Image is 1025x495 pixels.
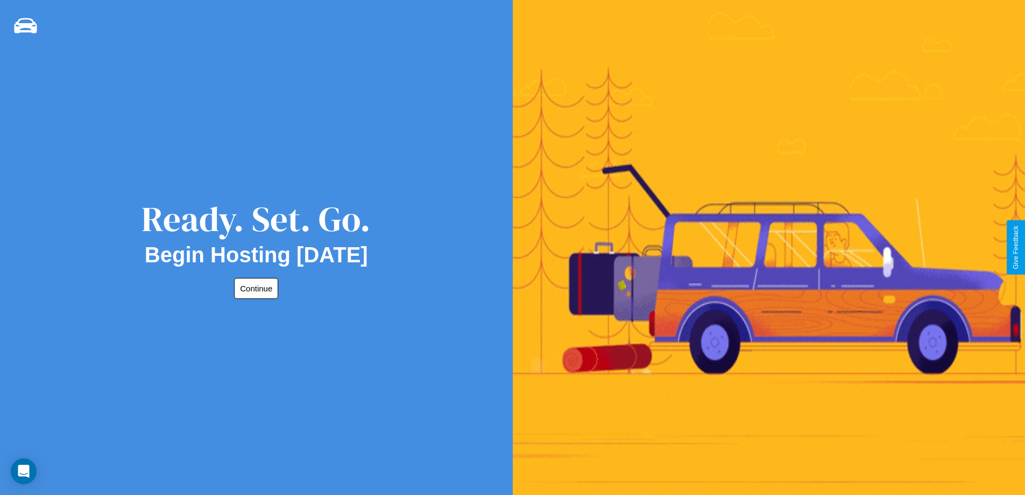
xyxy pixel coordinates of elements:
h2: Begin Hosting [DATE] [145,243,368,267]
button: Continue [234,278,278,299]
div: Give Feedback [1012,226,1020,269]
div: Open Intercom Messenger [11,458,37,484]
div: Ready. Set. Go. [142,195,371,243]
